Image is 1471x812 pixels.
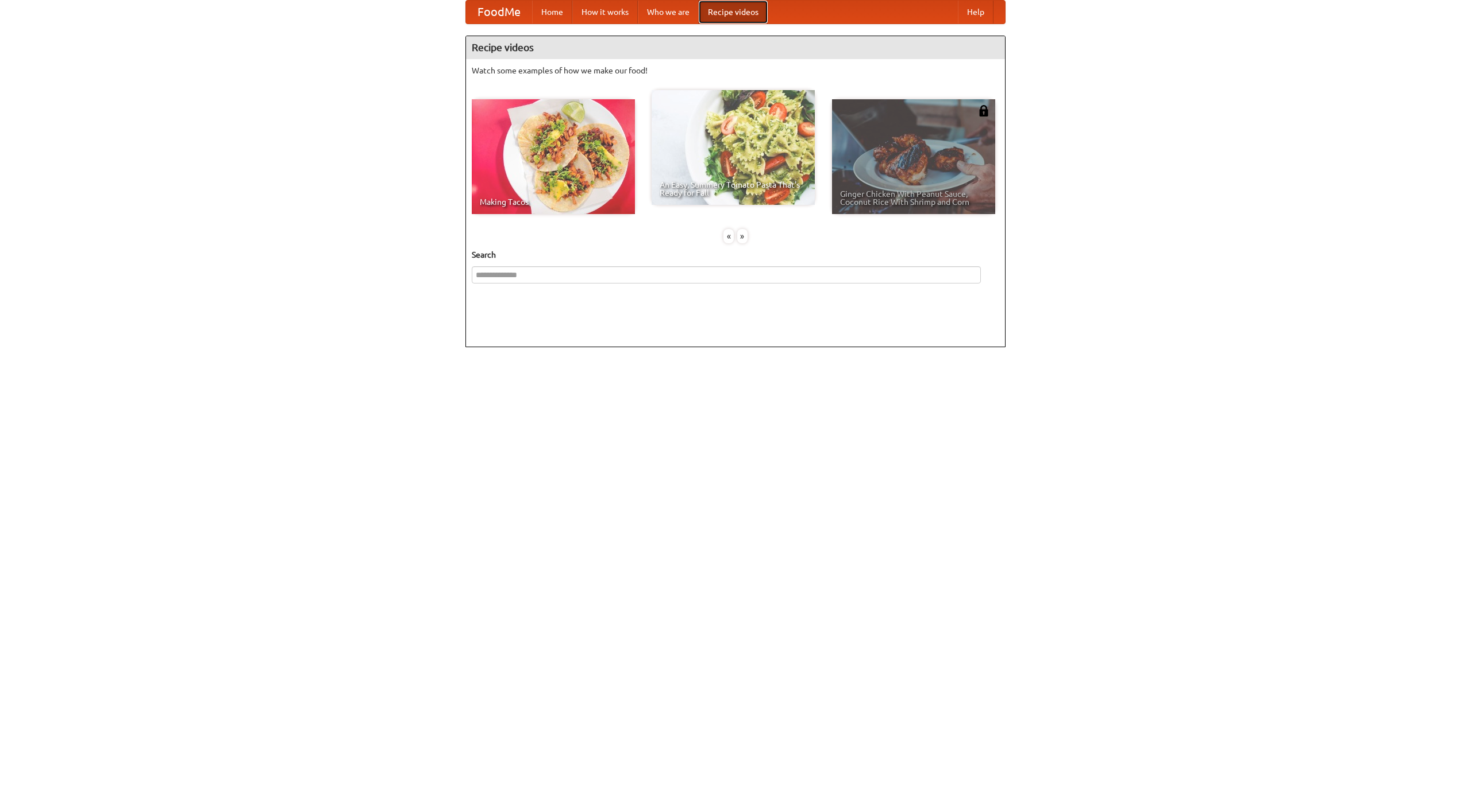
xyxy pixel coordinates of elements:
div: « [723,229,734,243]
a: Who we are [638,1,699,24]
div: » [737,229,748,243]
h4: Recipe videos [466,36,1005,59]
a: Making Tacos [472,99,635,214]
h5: Search [472,249,999,261]
p: Watch some examples of how we make our food! [472,65,999,76]
img: 483408.png [978,105,989,116]
a: How it works [572,1,638,24]
a: Help [958,1,993,24]
a: Home [532,1,572,24]
span: An Easy, Summery Tomato Pasta That's Ready for Fall [660,181,807,197]
span: Making Tacos [480,198,627,206]
a: An Easy, Summery Tomato Pasta That's Ready for Fall [652,90,815,205]
a: Recipe videos [699,1,768,24]
a: FoodMe [466,1,532,24]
